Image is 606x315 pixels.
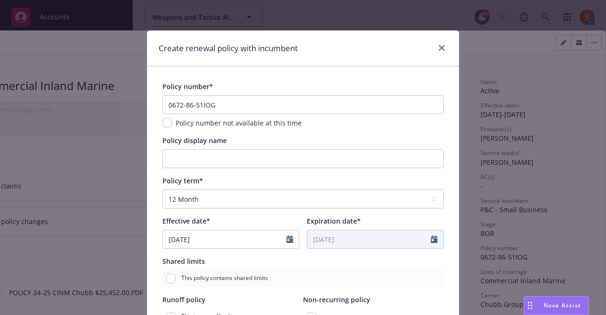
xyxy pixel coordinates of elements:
[286,235,293,243] svg: Calendar
[159,42,298,54] h1: Create renewal policy with incumbent
[524,297,536,315] div: Drag to move
[162,257,205,266] span: Shared limits
[162,295,205,304] span: Runoff policy
[544,301,581,309] span: Nova Assist
[307,216,361,225] span: Expiration date*
[436,42,447,54] a: close
[162,82,213,91] span: Policy number*
[162,136,227,145] span: Policy display name
[162,270,444,287] div: This policy contains shared limits
[162,216,210,225] span: Effective date*
[176,118,302,127] span: Policy number not available at this time
[431,235,437,243] svg: Calendar
[524,296,589,315] button: Nova Assist
[307,230,431,248] input: MM/DD/YYYY
[303,295,370,304] span: Non-recurring policy
[162,176,203,185] span: Policy term*
[163,230,286,248] input: MM/DD/YYYY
